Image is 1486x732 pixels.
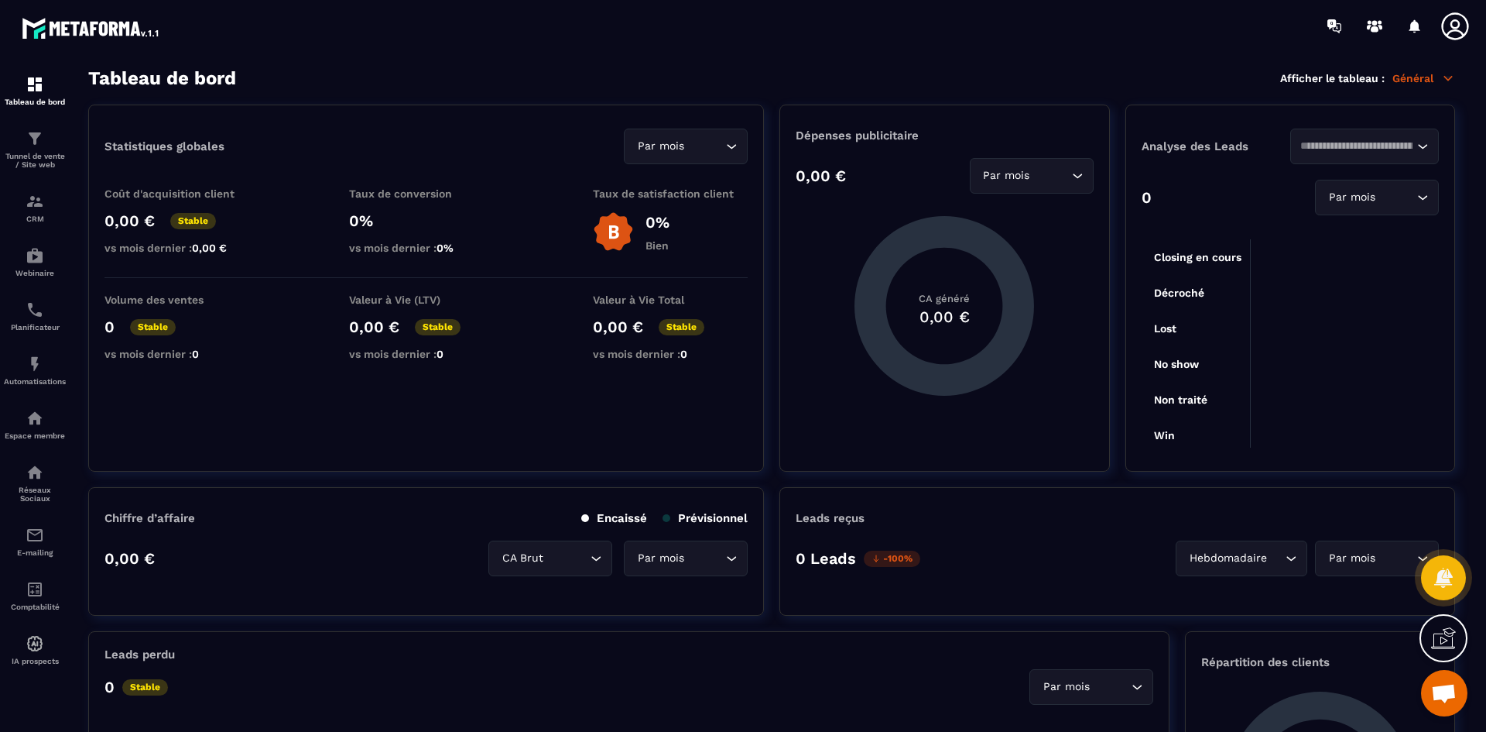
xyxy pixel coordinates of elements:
[1154,322,1176,335] tspan: Lost
[4,343,66,397] a: automationsautomationsAutomatisations
[22,14,161,42] img: logo
[192,242,227,254] span: 0,00 €
[415,319,461,335] p: Stable
[26,463,44,482] img: social-network
[4,397,66,452] a: automationsautomationsEspace membre
[4,269,66,277] p: Webinaire
[624,541,748,576] div: Search for option
[1280,72,1385,84] p: Afficher le tableau :
[1039,679,1093,696] span: Par mois
[4,98,66,106] p: Tableau de bord
[1176,541,1307,576] div: Search for option
[192,348,199,360] span: 0
[1325,550,1378,567] span: Par mois
[4,323,66,332] p: Planificateur
[26,192,44,211] img: formation
[796,511,865,525] p: Leads reçus
[104,294,259,306] p: Volume des ventes
[104,511,195,525] p: Chiffre d’affaire
[1270,550,1282,567] input: Search for option
[1201,655,1439,669] p: Répartition des clients
[624,129,748,164] div: Search for option
[687,550,722,567] input: Search for option
[4,657,66,665] p: IA prospects
[104,549,155,568] p: 0,00 €
[4,64,66,118] a: formationformationTableau de bord
[1315,180,1439,215] div: Search for option
[1142,188,1152,207] p: 0
[1421,670,1467,717] a: Ouvrir le chat
[1378,550,1413,567] input: Search for option
[1186,550,1270,567] span: Hebdomadaire
[104,139,224,153] p: Statistiques globales
[104,678,115,696] p: 0
[1154,429,1175,442] tspan: Win
[687,138,722,155] input: Search for option
[796,167,846,185] p: 0,00 €
[349,211,504,230] p: 0%
[1378,189,1413,206] input: Search for option
[437,242,454,254] span: 0%
[663,511,748,525] p: Prévisionnel
[4,431,66,440] p: Espace membre
[645,213,669,232] p: 0%
[4,377,66,386] p: Automatisations
[104,318,115,336] p: 0
[546,550,587,567] input: Search for option
[349,318,399,336] p: 0,00 €
[4,180,66,235] a: formationformationCRM
[104,242,259,254] p: vs mois dernier :
[349,294,504,306] p: Valeur à Vie (LTV)
[26,580,44,599] img: accountant
[1290,129,1439,164] div: Search for option
[1392,71,1455,85] p: Général
[1154,393,1207,406] tspan: Non traité
[659,319,704,335] p: Stable
[349,187,504,200] p: Taux de conversion
[4,452,66,514] a: social-networksocial-networkRéseaux Sociaux
[1033,167,1068,184] input: Search for option
[26,634,44,653] img: automations
[130,319,176,335] p: Stable
[593,318,643,336] p: 0,00 €
[1315,541,1439,576] div: Search for option
[4,235,66,289] a: automationsautomationsWebinaire
[88,67,236,89] h3: Tableau de bord
[634,138,687,155] span: Par mois
[104,211,155,230] p: 0,00 €
[1154,251,1241,264] tspan: Closing en cours
[864,551,920,567] p: -100%
[1300,138,1413,155] input: Search for option
[593,294,748,306] p: Valeur à Vie Total
[680,348,687,360] span: 0
[4,486,66,503] p: Réseaux Sociaux
[26,355,44,373] img: automations
[593,348,748,360] p: vs mois dernier :
[4,514,66,569] a: emailemailE-mailing
[488,541,612,576] div: Search for option
[104,187,259,200] p: Coût d'acquisition client
[645,239,669,252] p: Bien
[437,348,443,360] span: 0
[349,242,504,254] p: vs mois dernier :
[349,348,504,360] p: vs mois dernier :
[170,213,216,229] p: Stable
[4,118,66,180] a: formationformationTunnel de vente / Site web
[1142,139,1290,153] p: Analyse des Leads
[1093,679,1128,696] input: Search for option
[4,569,66,623] a: accountantaccountantComptabilité
[122,679,168,696] p: Stable
[104,648,175,662] p: Leads perdu
[980,167,1033,184] span: Par mois
[970,158,1094,194] div: Search for option
[796,549,856,568] p: 0 Leads
[634,550,687,567] span: Par mois
[26,301,44,319] img: scheduler
[796,129,1093,143] p: Dépenses publicitaire
[1154,358,1200,370] tspan: No show
[4,215,66,223] p: CRM
[4,548,66,557] p: E-mailing
[1154,287,1204,299] tspan: Décroché
[26,75,44,94] img: formation
[498,550,546,567] span: CA Brut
